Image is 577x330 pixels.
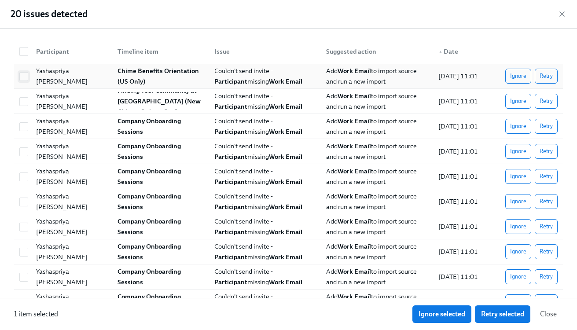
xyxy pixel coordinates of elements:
button: Retry [535,69,558,84]
strong: Work Email [338,293,371,301]
span: Retry [540,97,553,106]
div: Yashaspriya [PERSON_NAME] [33,216,110,237]
strong: Work Email [269,278,302,286]
div: Yashaspriya [PERSON_NAME] [33,166,110,187]
div: ▲Date [431,43,491,60]
div: [DATE] 11:01 [435,196,491,207]
button: Retry [535,244,558,259]
div: [DATE] 11:01 [435,96,491,106]
span: Retry [540,172,553,181]
strong: Finding Your Community at [GEOGRAPHIC_DATA] (New Chimer Onboarding) [118,87,202,116]
strong: Work Email [269,253,302,261]
div: Yashaspriya [PERSON_NAME] [33,66,110,87]
strong: Work Email [269,178,302,186]
button: Retry [535,269,558,284]
span: Retry [540,122,553,131]
div: Issue [207,43,320,60]
h2: 20 issues detected [11,7,88,21]
div: Suggested action [319,43,431,60]
strong: Participant [214,77,247,85]
div: Yashaspriya [PERSON_NAME]Company Onboarding SessionsCouldn't send invite -ParticipantmissingWork ... [14,290,563,315]
strong: Work Email [269,203,302,211]
div: Yashaspriya [PERSON_NAME]Company Onboarding SessionsCouldn't send invite -ParticipantmissingWork ... [14,214,563,239]
strong: Participant [214,203,247,211]
strong: Work Email [338,167,371,175]
div: [DATE] 11:01 [435,71,491,81]
p: 1 item selected [14,309,58,319]
button: Close [534,305,563,323]
button: Ignore [505,219,531,234]
button: Retry [535,119,558,134]
div: [DATE] 11:01 [435,171,491,182]
span: Ignore [510,147,526,156]
button: Ignore [505,119,531,134]
div: Yashaspriya [PERSON_NAME] [33,91,110,112]
strong: Work Email [269,77,302,85]
span: Ignore [510,297,526,306]
button: Ignore selected [412,305,471,323]
span: Ignore [510,122,526,131]
strong: Participant [214,253,247,261]
div: Yashaspriya [PERSON_NAME]Finding Your Community at [GEOGRAPHIC_DATA] (New Chimer Onboarding)Could... [14,89,563,114]
span: Ignore [510,172,526,181]
div: Yashaspriya [PERSON_NAME] [33,266,110,287]
span: ▲ [438,50,443,54]
button: Retry [535,144,558,159]
strong: Work Email [338,268,371,275]
strong: Participant [214,228,247,236]
span: Retry [540,297,553,306]
button: Retry [535,194,558,209]
span: Ignore selected [419,310,465,319]
span: Ignore [510,222,526,231]
span: Retry [540,197,553,206]
span: Ignore [510,197,526,206]
span: Retry [540,272,553,281]
strong: Participant [214,278,247,286]
div: Yashaspriya [PERSON_NAME] [33,116,110,137]
div: Yashaspriya [PERSON_NAME]Company Onboarding SessionsCouldn't send invite -ParticipantmissingWork ... [14,239,563,264]
button: Ignore [505,294,531,309]
span: Retry [540,147,553,156]
strong: Work Email [269,228,302,236]
button: Ignore [505,169,531,184]
div: Timeline item [114,46,207,57]
div: Issue [211,46,320,57]
strong: Participant [214,103,247,110]
span: Close [540,310,557,319]
strong: Participant [214,153,247,161]
strong: Work Email [338,242,371,250]
strong: Work Email [338,67,371,75]
button: Retry [535,294,558,309]
div: [DATE] 11:01 [435,246,491,257]
div: [DATE] 11:01 [435,146,491,157]
button: Ignore [505,94,531,109]
span: Ignore [510,72,526,81]
div: Yashaspriya [PERSON_NAME] [33,191,110,212]
span: Ignore [510,272,526,281]
strong: Participant [214,178,247,186]
div: Yashaspriya [PERSON_NAME]Chime Benefits Orientation (US Only)Couldn't send invite -Participantmis... [14,64,563,89]
button: Retry [535,169,558,184]
button: Ignore [505,244,531,259]
span: Retry [540,247,553,256]
div: Date [435,46,491,57]
strong: Work Email [269,103,302,110]
span: Ignore [510,247,526,256]
div: Yashaspriya [PERSON_NAME]Company Onboarding SessionsCouldn't send invite -ParticipantmissingWork ... [14,139,563,164]
div: [DATE] 11:01 [435,121,491,132]
div: Timeline item [110,43,207,60]
strong: Work Email [338,192,371,200]
button: Ignore [505,69,531,84]
button: Retry [535,219,558,234]
div: Yashaspriya [PERSON_NAME] [33,141,110,162]
span: Ignore [510,97,526,106]
span: Retry [540,72,553,81]
strong: Work Email [269,153,302,161]
div: Suggested action [323,46,431,57]
strong: Work Email [338,217,371,225]
div: [DATE] 11:01 [435,297,491,307]
div: Participant [33,46,110,57]
div: Yashaspriya [PERSON_NAME]Company Onboarding SessionsCouldn't send invite -ParticipantmissingWork ... [14,164,563,189]
strong: Participant [214,128,247,136]
div: Yashaspriya [PERSON_NAME]Company Onboarding SessionsCouldn't send invite -ParticipantmissingWork ... [14,189,563,214]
